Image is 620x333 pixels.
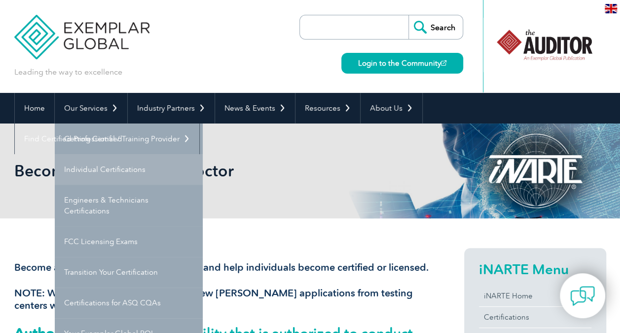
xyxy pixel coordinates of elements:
img: en [605,4,617,13]
a: Find Certified Professional / Training Provider [15,124,199,154]
a: News & Events [215,93,295,124]
a: Individual Certifications [55,154,203,185]
a: About Us [361,93,422,124]
a: iNARTE Home [479,286,591,306]
img: contact-chat.png [570,284,595,308]
h3: Become an Approved Proctor for iNARTE and help individuals become certified or licensed. [14,261,429,274]
a: FCC Licensing Exams [55,226,203,257]
a: Certifications [479,307,591,328]
a: Transition Your Certification [55,257,203,288]
p: Leading the way to excellence [14,67,122,78]
a: Resources [295,93,360,124]
a: Login to the Community [341,53,463,74]
input: Search [408,15,463,39]
a: Certifications for ASQ CQAs [55,288,203,318]
img: open_square.png [441,60,446,66]
a: Home [15,93,54,124]
h2: iNARTE Menu [479,261,591,277]
h3: NOTE: We are currently only accepting new [PERSON_NAME] applications from testing centers within ... [14,287,429,312]
a: Our Services [55,93,127,124]
a: Engineers & Technicians Certifications [55,185,203,226]
a: Industry Partners [128,93,215,124]
h2: Become An Approved Proctor [14,163,429,179]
